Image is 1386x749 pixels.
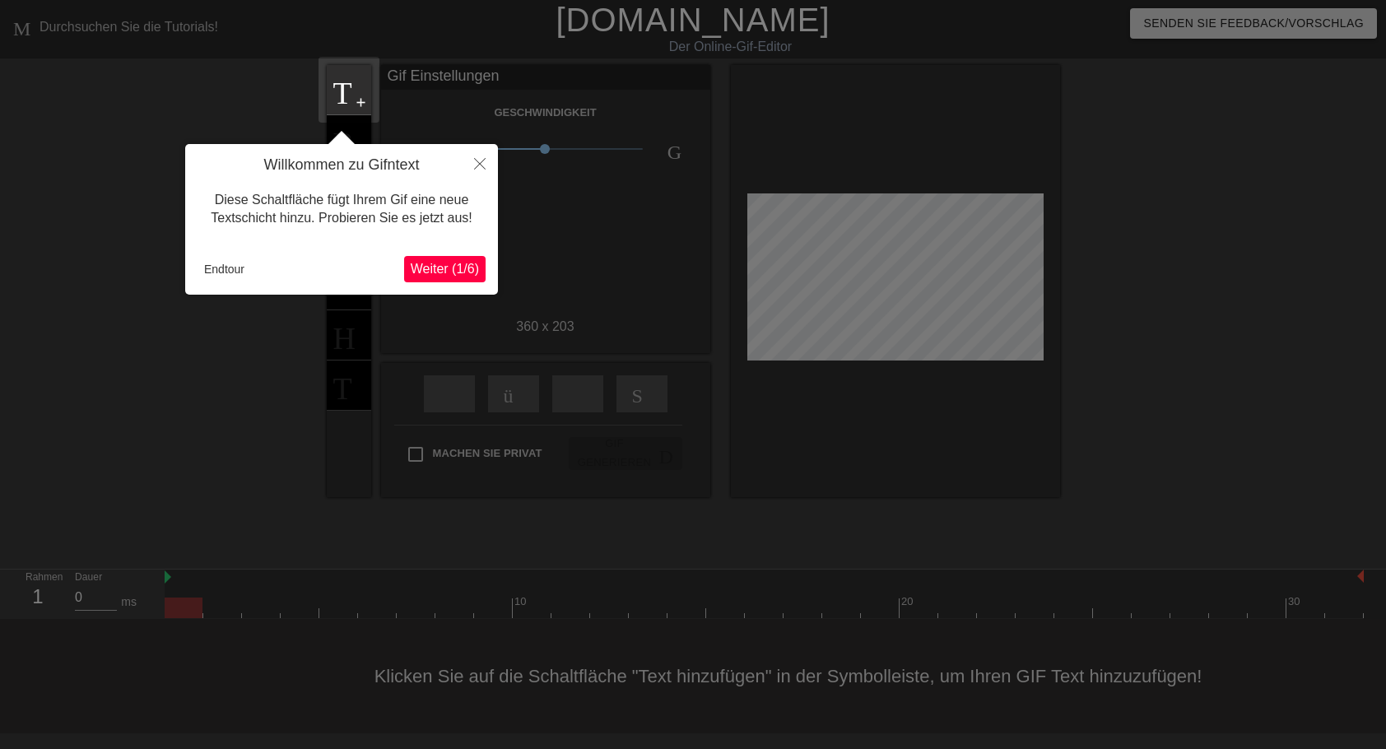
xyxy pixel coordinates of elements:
button: Endtour [198,257,251,281]
button: Weiter [404,256,486,282]
div: Diese Schaltfläche fügt Ihrem Gif eine neue Textschicht hinzu. Probieren Sie es jetzt aus! [198,174,486,244]
span: Weiter (1/6) [411,262,479,276]
button: Schließen [462,144,498,182]
h4: Willkommen zu Gifntext [198,156,486,174]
